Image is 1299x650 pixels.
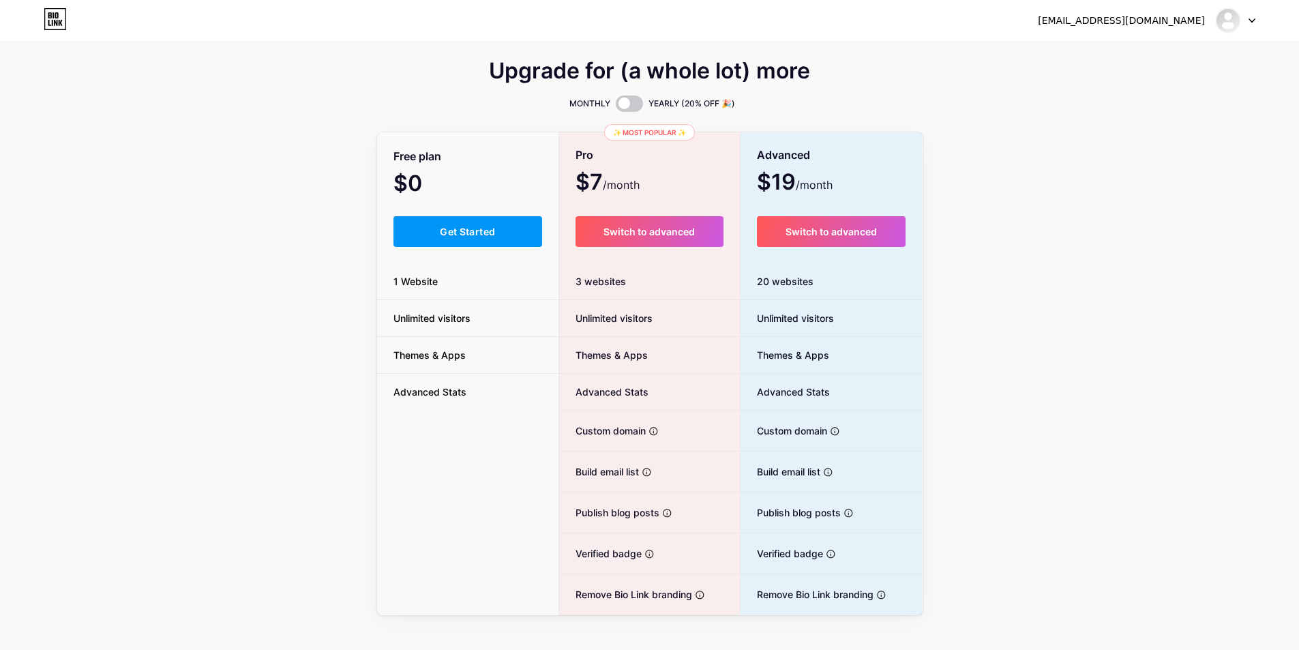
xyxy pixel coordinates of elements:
span: Remove Bio Link branding [559,587,692,602]
span: Advanced Stats [559,385,648,399]
span: $0 [393,175,459,194]
span: /month [603,177,640,193]
img: s8totomantapkali [1215,8,1241,33]
span: YEARLY (20% OFF 🎉) [648,97,735,110]
span: Themes & Apps [741,348,829,362]
span: Unlimited visitors [741,311,834,325]
span: Switch to advanced [786,226,877,237]
span: Advanced Stats [741,385,830,399]
span: /month [796,177,833,193]
span: Remove Bio Link branding [741,587,874,602]
span: Advanced [757,143,810,167]
span: Switch to advanced [603,226,695,237]
span: Verified badge [741,546,823,561]
span: Build email list [559,464,639,479]
span: Publish blog posts [741,505,841,520]
span: Upgrade for (a whole lot) more [489,63,810,79]
span: Custom domain [559,424,646,438]
span: Get Started [440,226,495,237]
span: Verified badge [559,546,642,561]
div: 20 websites [741,263,923,300]
span: Build email list [741,464,820,479]
span: Themes & Apps [377,348,482,362]
span: $19 [757,174,833,193]
span: Free plan [393,145,441,168]
button: Get Started [393,216,543,247]
button: Switch to advanced [757,216,906,247]
span: 1 Website [377,274,454,289]
span: Pro [576,143,593,167]
span: MONTHLY [569,97,610,110]
span: Themes & Apps [559,348,648,362]
span: Unlimited visitors [559,311,653,325]
span: Unlimited visitors [377,311,487,325]
span: $7 [576,174,640,193]
span: Publish blog posts [559,505,659,520]
span: Custom domain [741,424,827,438]
span: Advanced Stats [377,385,483,399]
div: ✨ Most popular ✨ [604,124,695,141]
div: [EMAIL_ADDRESS][DOMAIN_NAME] [1038,14,1205,28]
div: 3 websites [559,263,740,300]
button: Switch to advanced [576,216,723,247]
